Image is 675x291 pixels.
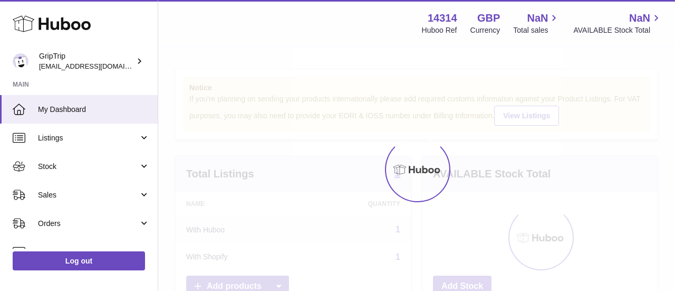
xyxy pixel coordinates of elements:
strong: GBP [477,11,500,25]
span: NaN [629,11,650,25]
div: Currency [470,25,500,35]
span: My Dashboard [38,105,150,115]
div: GripTrip [39,51,134,71]
span: [EMAIL_ADDRESS][DOMAIN_NAME] [39,62,155,70]
span: Orders [38,219,139,229]
span: Total sales [513,25,560,35]
strong: 14314 [428,11,457,25]
div: Huboo Ref [422,25,457,35]
span: Stock [38,162,139,172]
a: Log out [13,251,145,270]
a: NaN Total sales [513,11,560,35]
a: NaN AVAILABLE Stock Total [573,11,662,35]
span: Listings [38,133,139,143]
img: internalAdmin-14314@internal.huboo.com [13,53,28,69]
span: Usage [38,247,150,257]
span: NaN [527,11,548,25]
span: Sales [38,190,139,200]
span: AVAILABLE Stock Total [573,25,662,35]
